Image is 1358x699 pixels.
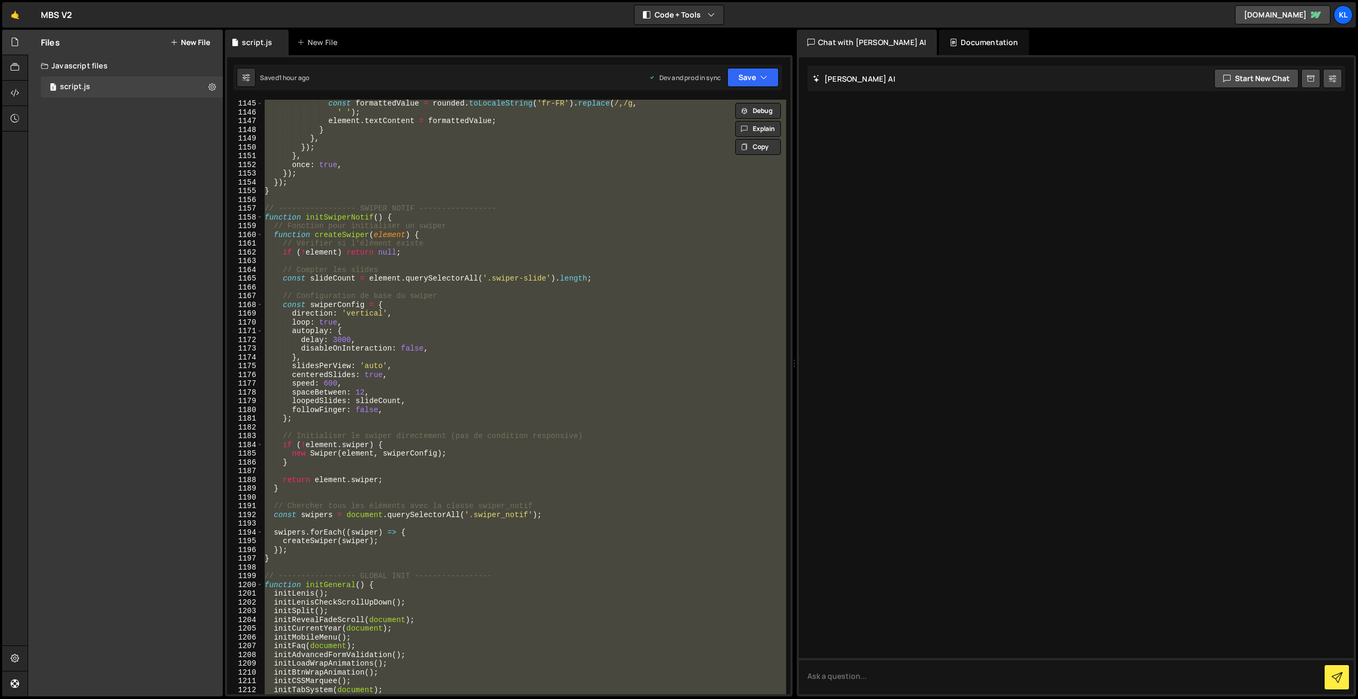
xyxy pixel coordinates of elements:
[227,143,263,152] div: 1150
[227,318,263,327] div: 1170
[227,572,263,581] div: 1199
[227,388,263,397] div: 1178
[735,139,781,155] button: Copy
[227,344,263,353] div: 1173
[227,414,263,423] div: 1181
[227,126,263,135] div: 1148
[227,213,263,222] div: 1158
[227,371,263,380] div: 1176
[227,406,263,415] div: 1180
[227,511,263,520] div: 1192
[297,37,342,48] div: New File
[227,467,263,476] div: 1187
[227,581,263,590] div: 1200
[227,161,263,170] div: 1152
[227,178,263,187] div: 1154
[227,309,263,318] div: 1169
[227,204,263,213] div: 1157
[939,30,1029,55] div: Documentation
[227,222,263,231] div: 1159
[41,8,72,21] div: MBS V2
[227,476,263,485] div: 1188
[227,589,263,598] div: 1201
[227,659,263,668] div: 1209
[227,257,263,266] div: 1163
[227,519,263,528] div: 1193
[60,82,90,92] div: script.js
[634,5,724,24] button: Code + Tools
[227,449,263,458] div: 1185
[227,624,263,633] div: 1205
[227,502,263,511] div: 1191
[227,441,263,450] div: 1184
[1235,5,1330,24] a: [DOMAIN_NAME]
[227,633,263,642] div: 1206
[227,187,263,196] div: 1155
[227,616,263,625] div: 1204
[797,30,937,55] div: Chat with [PERSON_NAME] AI
[227,99,263,108] div: 1145
[227,546,263,555] div: 1196
[227,362,263,371] div: 1175
[227,134,263,143] div: 1149
[227,598,263,607] div: 1202
[227,677,263,686] div: 1211
[1334,5,1353,24] a: Kl
[227,239,263,248] div: 1161
[41,76,223,98] div: 16372/44284.js
[170,38,210,47] button: New File
[727,68,779,87] button: Save
[735,121,781,137] button: Explain
[227,152,263,161] div: 1151
[41,37,60,48] h2: Files
[227,196,263,205] div: 1156
[227,537,263,546] div: 1195
[227,458,263,467] div: 1186
[227,607,263,616] div: 1203
[227,642,263,651] div: 1207
[242,37,272,48] div: script.js
[227,248,263,257] div: 1162
[227,651,263,660] div: 1208
[227,169,263,178] div: 1153
[227,528,263,537] div: 1194
[227,563,263,572] div: 1198
[227,353,263,362] div: 1174
[1214,69,1299,88] button: Start new chat
[227,108,263,117] div: 1146
[2,2,28,28] a: 🤙
[28,55,223,76] div: Javascript files
[260,73,309,82] div: Saved
[227,283,263,292] div: 1166
[649,73,721,82] div: Dev and prod in sync
[227,292,263,301] div: 1167
[227,484,263,493] div: 1189
[227,117,263,126] div: 1147
[813,74,895,84] h2: [PERSON_NAME] AI
[227,668,263,677] div: 1210
[50,84,56,92] span: 1
[227,231,263,240] div: 1160
[227,686,263,695] div: 1212
[227,554,263,563] div: 1197
[279,73,310,82] div: 1 hour ago
[227,336,263,345] div: 1172
[227,266,263,275] div: 1164
[227,301,263,310] div: 1168
[227,423,263,432] div: 1182
[735,103,781,119] button: Debug
[227,397,263,406] div: 1179
[227,274,263,283] div: 1165
[227,432,263,441] div: 1183
[227,493,263,502] div: 1190
[227,327,263,336] div: 1171
[227,379,263,388] div: 1177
